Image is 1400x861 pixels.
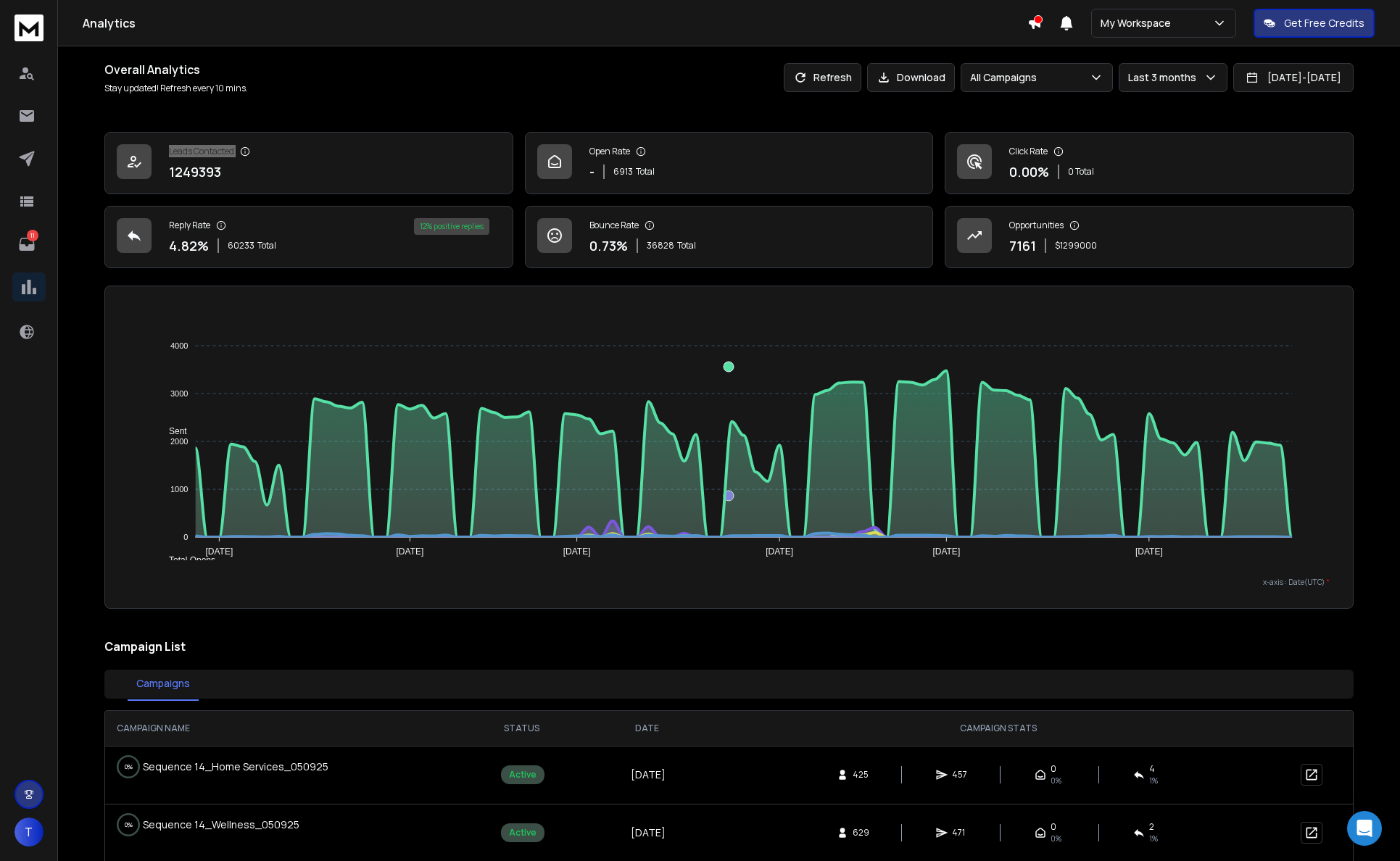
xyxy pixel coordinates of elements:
img: logo [15,14,44,41]
button: T [15,818,44,847]
button: Get Free Credits [1254,9,1375,38]
p: My Workspace [1101,16,1177,30]
p: 11 [27,230,38,241]
h1: Analytics [83,14,1027,32]
p: Get Free Credits [1284,16,1364,30]
div: Open Intercom Messenger [1347,811,1382,846]
a: 11 [12,230,41,259]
